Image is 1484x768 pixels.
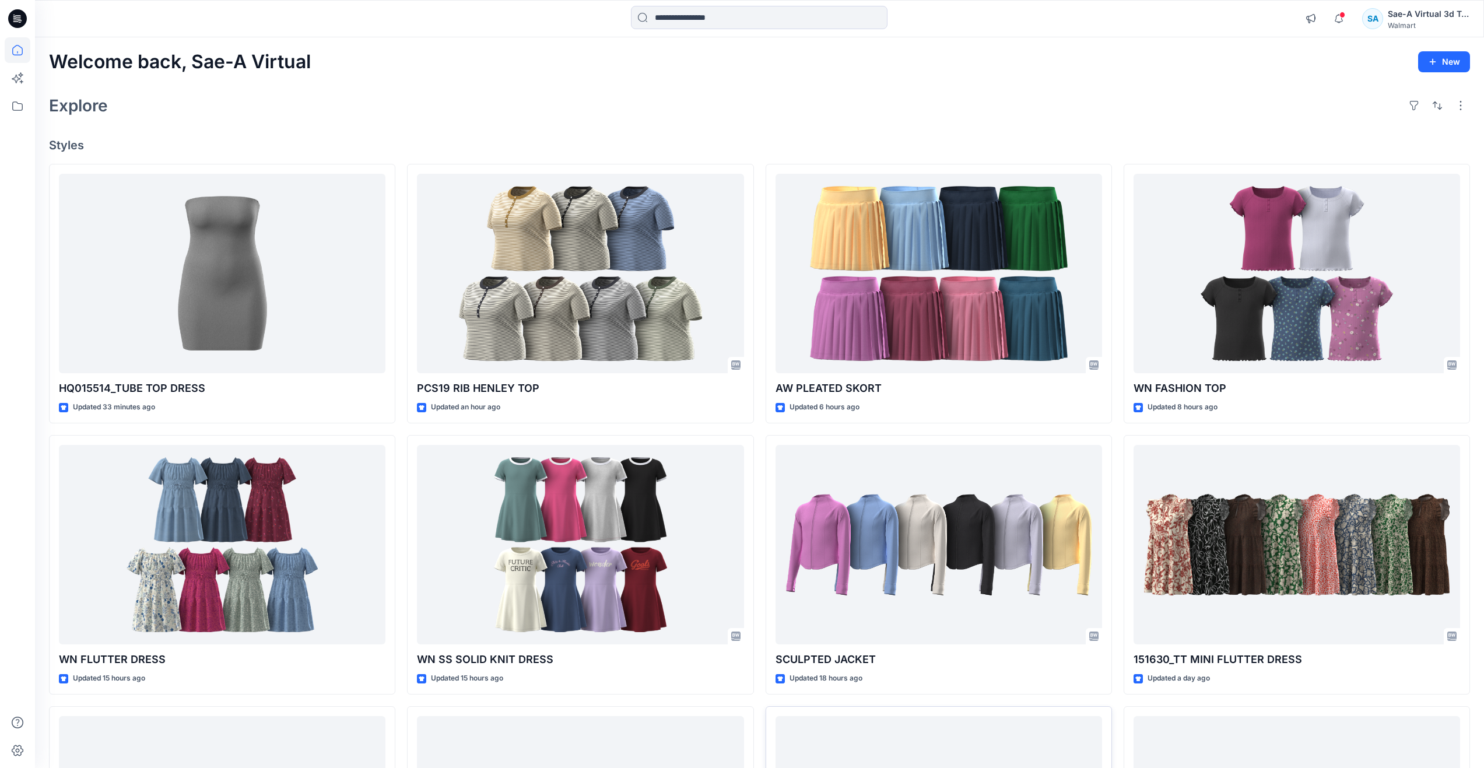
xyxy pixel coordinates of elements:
p: Updated 33 minutes ago [73,401,155,413]
p: AW PLEATED SKORT [776,380,1102,397]
h4: Styles [49,138,1470,152]
p: Updated 15 hours ago [431,672,503,685]
p: Updated 15 hours ago [73,672,145,685]
h2: Explore [49,96,108,115]
a: WN SS SOLID KNIT DRESS [417,445,743,645]
a: SCULPTED JACKET [776,445,1102,645]
p: 151630_TT MINI FLUTTER DRESS [1134,651,1460,668]
button: New [1418,51,1470,72]
p: Updated 6 hours ago [790,401,859,413]
p: SCULPTED JACKET [776,651,1102,668]
p: HQ015514_TUBE TOP DRESS [59,380,385,397]
p: Updated an hour ago [431,401,500,413]
p: Updated a day ago [1148,672,1210,685]
div: Sae-A Virtual 3d Team [1388,7,1469,21]
p: Updated 8 hours ago [1148,401,1218,413]
a: AW PLEATED SKORT [776,174,1102,374]
a: WN FLUTTER DRESS [59,445,385,645]
p: PCS19 RIB HENLEY TOP [417,380,743,397]
div: SA [1362,8,1383,29]
p: WN FLUTTER DRESS [59,651,385,668]
p: WN SS SOLID KNIT DRESS [417,651,743,668]
a: PCS19 RIB HENLEY TOP [417,174,743,374]
h2: Welcome back, Sae-A Virtual [49,51,311,73]
p: WN FASHION TOP [1134,380,1460,397]
a: WN FASHION TOP [1134,174,1460,374]
a: 151630_TT MINI FLUTTER DRESS [1134,445,1460,645]
p: Updated 18 hours ago [790,672,862,685]
div: Walmart [1388,21,1469,30]
a: HQ015514_TUBE TOP DRESS [59,174,385,374]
